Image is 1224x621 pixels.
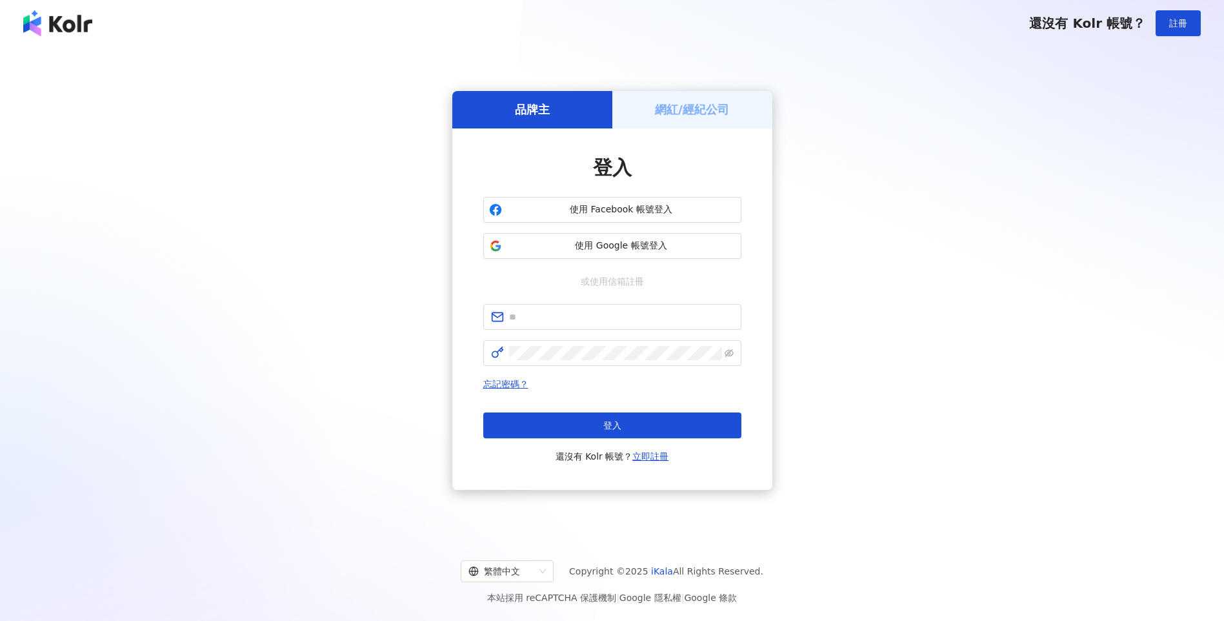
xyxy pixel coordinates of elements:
div: 繁體中文 [468,561,534,582]
a: iKala [651,566,673,576]
a: Google 條款 [684,593,737,603]
img: logo [23,10,92,36]
span: 登入 [593,156,632,179]
a: 忘記密碼？ [483,379,528,389]
a: 立即註冊 [632,451,668,462]
span: 或使用信箱註冊 [572,274,653,289]
h5: 網紅/經紀公司 [655,101,729,117]
button: 登入 [483,412,741,438]
span: 還沒有 Kolr 帳號？ [556,449,669,464]
span: 使用 Google 帳號登入 [507,239,736,252]
span: 登入 [603,420,621,431]
span: eye-invisible [725,349,734,358]
button: 使用 Facebook 帳號登入 [483,197,741,223]
button: 註冊 [1156,10,1201,36]
button: 使用 Google 帳號登入 [483,233,741,259]
span: 還沒有 Kolr 帳號？ [1029,15,1145,31]
span: Copyright © 2025 All Rights Reserved. [569,564,763,579]
span: 本站採用 reCAPTCHA 保護機制 [487,590,737,606]
a: Google 隱私權 [619,593,681,603]
span: 註冊 [1169,18,1187,28]
h5: 品牌主 [515,101,550,117]
span: | [616,593,619,603]
span: | [681,593,685,603]
span: 使用 Facebook 帳號登入 [507,203,736,216]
